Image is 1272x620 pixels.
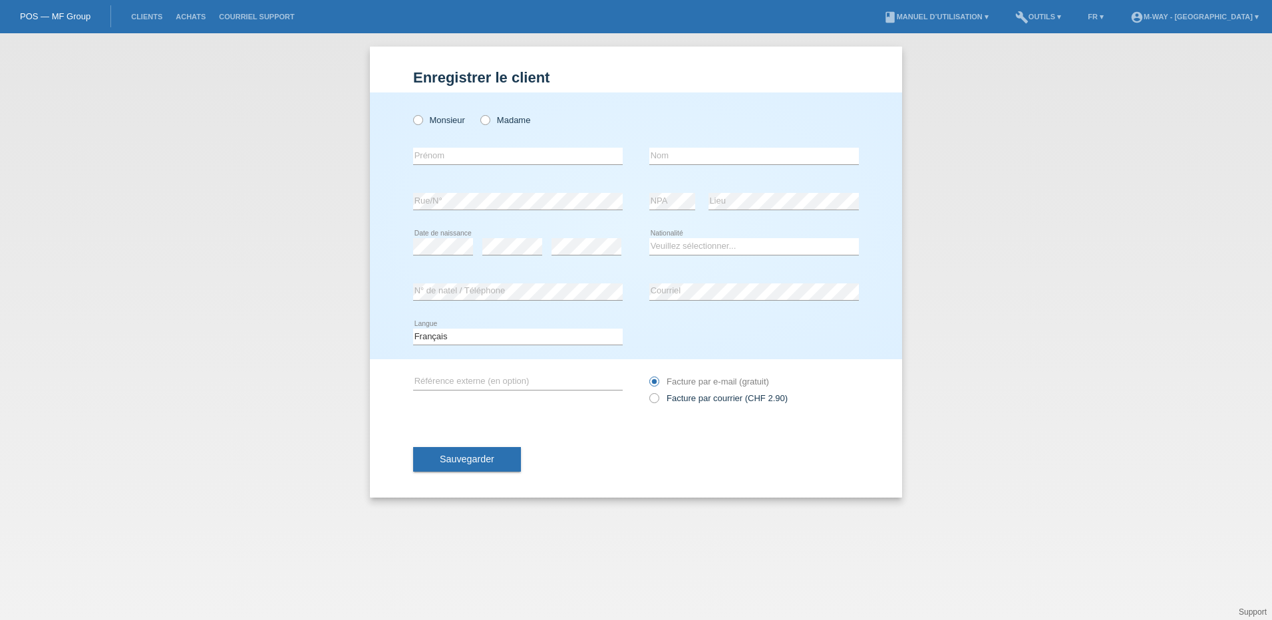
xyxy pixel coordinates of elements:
[1009,13,1068,21] a: buildOutils ▾
[1124,13,1265,21] a: account_circlem-way - [GEOGRAPHIC_DATA] ▾
[877,13,995,21] a: bookManuel d’utilisation ▾
[124,13,169,21] a: Clients
[1239,607,1267,617] a: Support
[1081,13,1110,21] a: FR ▾
[883,11,897,24] i: book
[413,447,521,472] button: Sauvegarder
[413,115,422,124] input: Monsieur
[480,115,530,125] label: Madame
[413,115,465,125] label: Monsieur
[649,377,769,387] label: Facture par e-mail (gratuit)
[20,11,90,21] a: POS — MF Group
[649,393,788,403] label: Facture par courrier (CHF 2.90)
[212,13,301,21] a: Courriel Support
[440,454,494,464] span: Sauvegarder
[649,393,658,410] input: Facture par courrier (CHF 2.90)
[480,115,489,124] input: Madame
[649,377,658,393] input: Facture par e-mail (gratuit)
[1130,11,1144,24] i: account_circle
[413,69,859,86] h1: Enregistrer le client
[169,13,212,21] a: Achats
[1015,11,1029,24] i: build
